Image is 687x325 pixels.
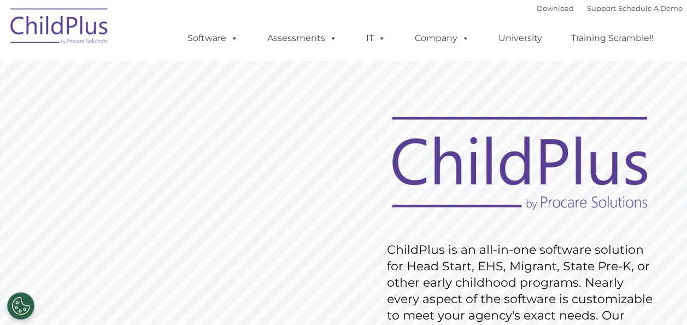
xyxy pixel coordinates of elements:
a: IT [355,27,397,49]
a: Download [537,4,574,13]
a: Assessments [256,27,348,49]
a: Support [587,4,616,13]
a: Company [404,27,480,49]
a: University [488,27,553,49]
font: | [537,4,683,13]
img: ChildPlus by Procare Solutions [5,1,114,55]
a: Schedule A Demo [618,4,683,13]
a: Software [177,27,249,49]
button: Cookies Settings [7,292,34,320]
a: Training Scramble!! [560,27,665,49]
